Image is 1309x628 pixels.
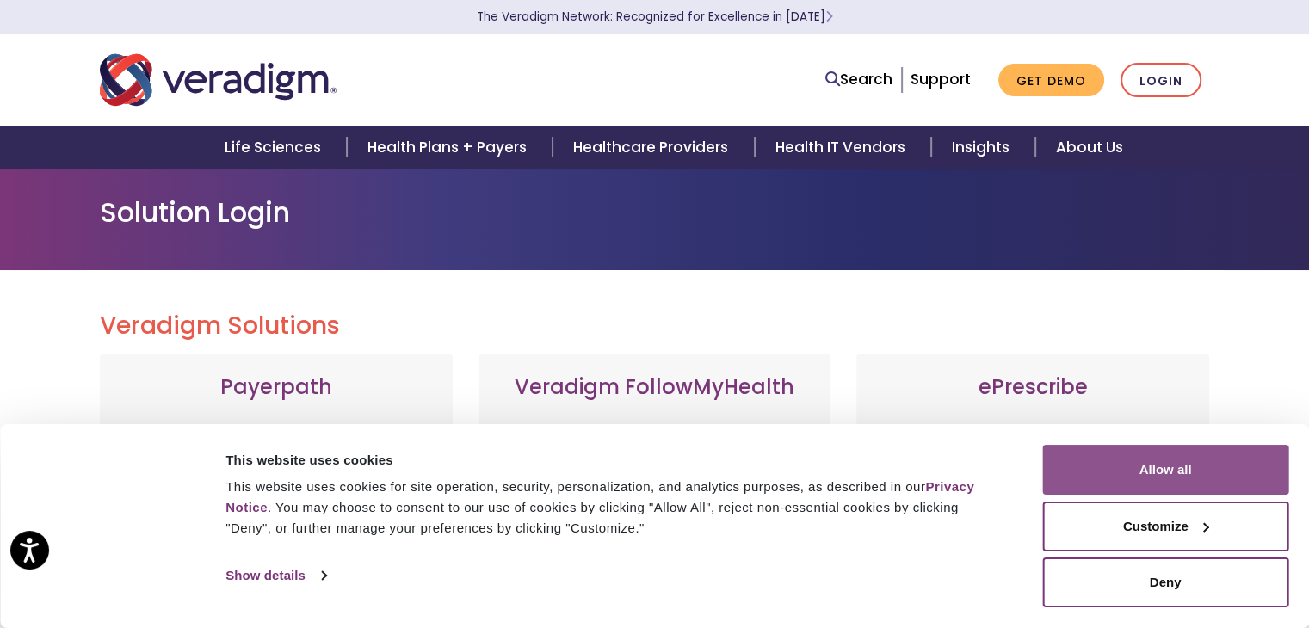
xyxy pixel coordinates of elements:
[225,563,325,588] a: Show details
[979,505,1288,607] iframe: Drift Chat Widget
[100,311,1210,341] h2: Veradigm Solutions
[496,375,814,400] h3: Veradigm FollowMyHealth
[117,421,435,601] p: Web-based, user-friendly solutions that help providers and practice administrators enhance revenu...
[931,126,1035,169] a: Insights
[347,126,553,169] a: Health Plans + Payers
[1121,63,1201,98] a: Login
[553,126,754,169] a: Healthcare Providers
[204,126,347,169] a: Life Sciences
[100,52,337,108] img: Veradigm logo
[1042,445,1288,495] button: Allow all
[225,477,1003,539] div: This website uses cookies for site operation, security, personalization, and analytics purposes, ...
[496,421,814,584] p: Veradigm FollowMyHealth's Mobile Patient Experience enhances patient access via mobile devices, o...
[1035,126,1144,169] a: About Us
[825,9,833,25] span: Learn More
[225,450,1003,471] div: This website uses cookies
[755,126,931,169] a: Health IT Vendors
[100,196,1210,229] h1: Solution Login
[1042,502,1288,551] button: Customize
[825,68,892,91] a: Search
[911,69,971,89] a: Support
[874,375,1192,400] h3: ePrescribe
[117,375,435,400] h3: Payerpath
[874,421,1192,601] p: A comprehensive solution that simplifies prescribing for healthcare providers with features like ...
[477,9,833,25] a: The Veradigm Network: Recognized for Excellence in [DATE]Learn More
[998,64,1104,97] a: Get Demo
